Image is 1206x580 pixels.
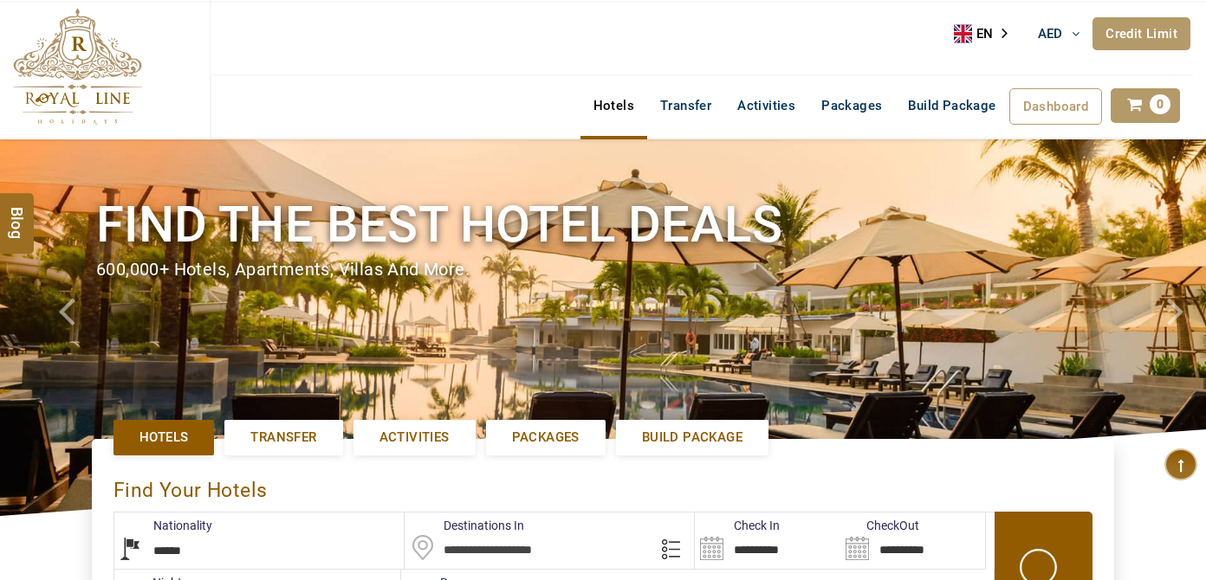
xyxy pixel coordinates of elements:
a: Build Package [616,420,768,455]
label: Check In [695,517,780,534]
img: The Royal Line Holidays [13,8,142,125]
a: Transfer [224,420,342,455]
span: Hotels [139,429,188,447]
a: Packages [486,420,606,455]
a: Credit Limit [1093,17,1190,50]
label: CheckOut [840,517,919,534]
a: Hotels [580,88,647,123]
span: Dashboard [1023,99,1089,114]
input: Search [695,512,840,569]
div: Language [954,21,1020,47]
aside: Language selected: English [954,21,1020,47]
a: EN [954,21,1020,47]
span: Build Package [642,429,742,447]
div: 600,000+ hotels, apartments, villas and more. [96,257,1110,282]
a: Packages [808,88,895,123]
h1: Find the best hotel deals [96,192,1110,257]
a: Activities [724,88,808,123]
input: Search [840,512,985,569]
span: Transfer [250,429,316,447]
a: Activities [353,420,476,455]
span: 0 [1150,94,1170,114]
span: Packages [512,429,580,447]
label: Destinations In [405,517,524,534]
a: Hotels [113,420,214,455]
a: 0 [1111,88,1180,123]
span: AED [1038,26,1063,42]
a: Build Package [895,88,1008,123]
label: Nationality [114,517,212,534]
span: Activities [379,429,450,447]
div: Find Your Hotels [113,461,1093,512]
a: Transfer [647,88,724,123]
